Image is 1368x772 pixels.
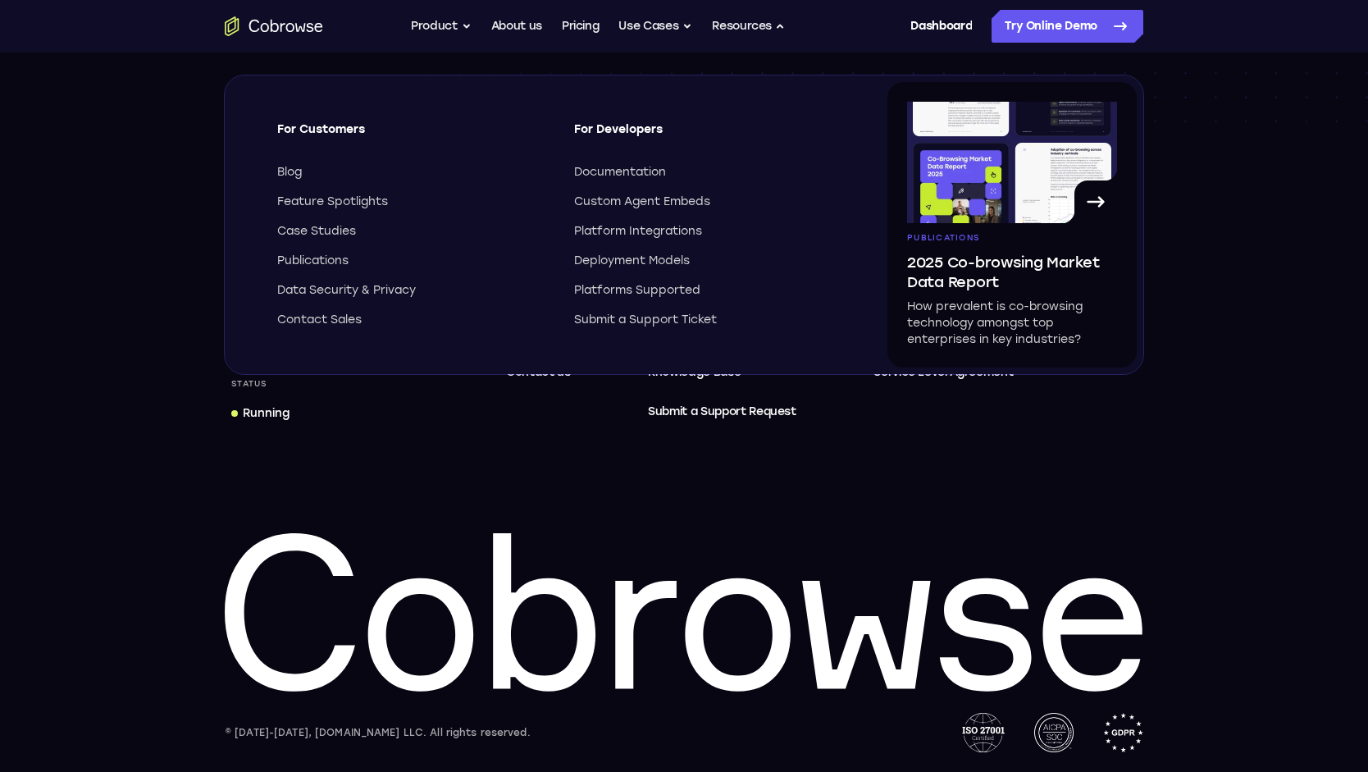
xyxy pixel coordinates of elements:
[574,312,717,328] span: Submit a Support Ticket
[574,194,841,210] a: Custom Agent Embeds
[277,253,545,269] a: Publications
[277,312,545,328] a: Contact Sales
[411,10,472,43] button: Product
[574,253,690,269] span: Deployment Models
[574,282,841,299] a: Platforms Supported
[277,282,416,299] span: Data Security & Privacy
[574,194,710,210] span: Custom Agent Embeds
[574,223,841,240] a: Platform Integrations
[641,395,803,428] a: Submit a Support Request
[562,10,600,43] a: Pricing
[992,10,1143,43] a: Try Online Demo
[574,164,666,180] span: Documentation
[574,282,700,299] span: Platforms Supported
[618,10,692,43] button: Use Cases
[277,312,362,328] span: Contact Sales
[277,282,545,299] a: Data Security & Privacy
[907,233,979,243] span: Publications
[277,194,388,210] span: Feature Spotlights
[962,713,1005,752] img: ISO
[648,402,796,422] span: Submit a Support Request
[910,10,972,43] a: Dashboard
[574,253,841,269] a: Deployment Models
[243,405,290,422] div: Running
[574,312,841,328] a: Submit a Support Ticket
[277,164,302,180] span: Blog
[277,223,356,240] span: Case Studies
[907,299,1117,348] p: How prevalent is co-browsing technology amongst top enterprises in key industries?
[277,164,545,180] a: Blog
[907,253,1117,292] span: 2025 Co-browsing Market Data Report
[574,164,841,180] a: Documentation
[225,16,323,36] a: Go to the home page
[277,253,349,269] span: Publications
[712,10,786,43] button: Resources
[277,194,545,210] a: Feature Spotlights
[277,121,545,151] span: For Customers
[574,223,702,240] span: Platform Integrations
[1034,713,1074,752] img: AICPA SOC
[1103,713,1143,752] img: GDPR
[225,399,296,428] a: Running
[225,372,274,395] div: Status
[574,121,841,151] span: For Developers
[225,724,531,741] div: © [DATE]-[DATE], [DOMAIN_NAME] LLC. All rights reserved.
[277,223,545,240] a: Case Studies
[907,102,1117,223] img: A page from the browsing market ebook
[491,10,542,43] a: About us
